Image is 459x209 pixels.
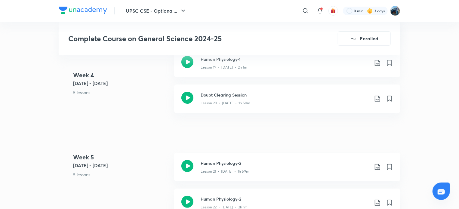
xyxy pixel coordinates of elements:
h5: [DATE] - [DATE] [73,80,169,87]
button: Enrolled [338,31,391,46]
a: Company Logo [59,7,107,15]
h3: Human Physiology-2 [201,196,369,202]
a: Human Physiology-2Lesson 21 • [DATE] • 1h 59m [174,153,400,189]
h5: [DATE] - [DATE] [73,162,169,169]
h4: Week 5 [73,153,169,162]
a: Doubt Clearing SessionLesson 20 • [DATE] • 1h 50m [174,85,400,120]
h3: Human Physiology-2 [201,160,369,166]
p: Lesson 19 • [DATE] • 2h 1m [201,65,247,70]
h3: Doubt Clearing Session [201,92,369,98]
p: 5 lessons [73,89,169,96]
a: Human Physiology-1Lesson 19 • [DATE] • 2h 1m [174,49,400,85]
h4: Week 4 [73,71,169,80]
p: Lesson 20 • [DATE] • 1h 50m [201,100,250,106]
img: Company Logo [59,7,107,14]
img: I A S babu [390,6,400,16]
img: avatar [331,8,336,14]
img: streak [367,8,373,14]
button: avatar [328,6,338,16]
button: UPSC CSE - Optiona ... [122,5,190,17]
h3: Complete Course on General Science 2024-25 [68,34,304,43]
h3: Human Physiology-1 [201,56,369,62]
p: 5 lessons [73,171,169,178]
p: Lesson 21 • [DATE] • 1h 59m [201,169,249,174]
